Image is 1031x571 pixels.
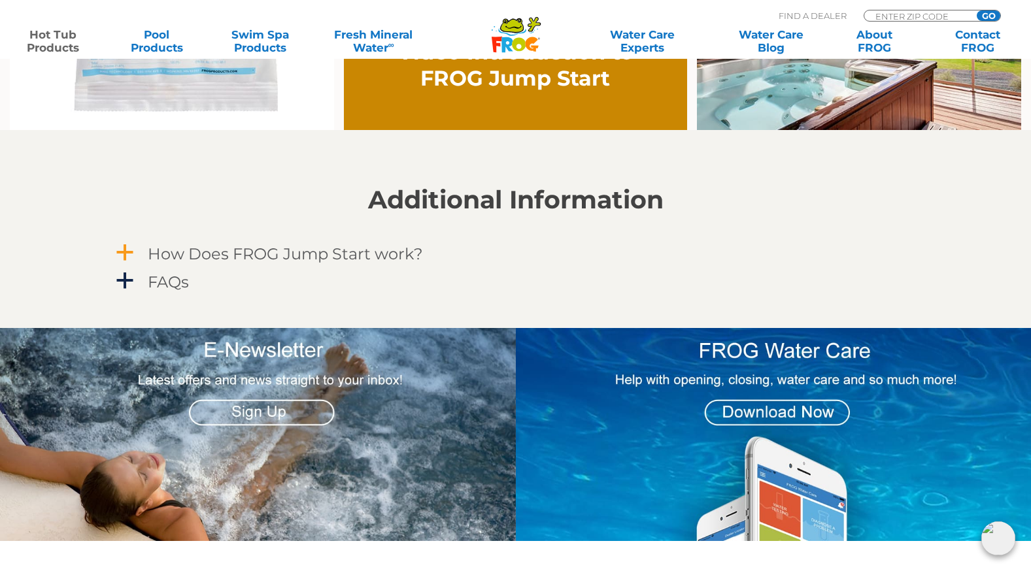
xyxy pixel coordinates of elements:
a: a FAQs [114,270,918,294]
a: Water CareExperts [577,28,708,54]
h2: Additional Information [114,186,918,214]
h4: FAQs [148,273,189,291]
input: GO [977,10,1000,21]
a: ContactFROG [938,28,1018,54]
a: PoolProducts [116,28,197,54]
a: Fresh MineralWater∞ [323,28,424,54]
a: AboutFROG [834,28,915,54]
h2: Video Introduction to FROG Jump Start [378,39,653,91]
a: a How Does FROG Jump Start work? [114,242,918,266]
a: Water CareBlog [731,28,811,54]
input: Zip Code Form [874,10,962,22]
span: a [115,271,135,291]
sup: ∞ [388,40,394,50]
h4: How Does FROG Jump Start work? [148,245,423,263]
a: Swim SpaProducts [220,28,300,54]
span: a [115,243,135,263]
a: Hot TubProducts [13,28,93,54]
p: Find A Dealer [779,10,847,22]
img: openIcon [981,521,1015,555]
